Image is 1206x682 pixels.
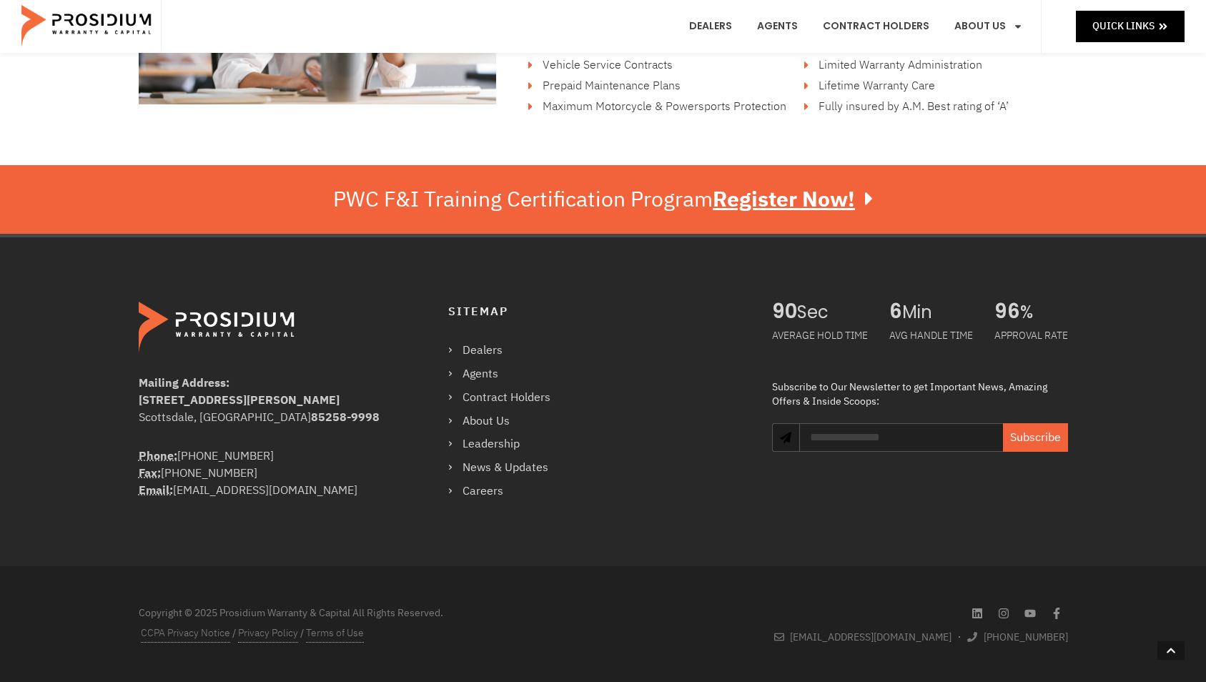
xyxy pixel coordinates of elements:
[448,387,565,408] a: Contract Holders
[1010,429,1061,446] span: Subscribe
[799,423,1067,466] form: Newsletter Form
[448,434,565,455] a: Leadership
[539,56,673,74] span: Vehicle Service Contracts
[1020,302,1068,323] span: %
[311,409,380,426] b: 85258-9998
[448,340,565,361] a: Dealers
[1003,423,1068,452] button: Subscribe
[902,302,973,323] span: Min
[967,628,1068,646] a: [PHONE_NUMBER]
[772,302,797,323] span: 90
[774,628,952,646] a: [EMAIL_ADDRESS][DOMAIN_NAME]
[815,77,935,94] span: Lifetime Warranty Care
[139,606,596,621] div: Copyright © 2025 Prosidium Warranty & Capital All Rights Reserved.
[889,302,902,323] span: 6
[139,448,177,465] abbr: Phone Number
[713,183,855,215] u: Register Now!
[448,364,565,385] a: Agents
[139,409,391,426] div: Scottsdale, [GEOGRAPHIC_DATA]
[306,624,364,643] a: Terms of Use
[139,624,596,643] div: / /
[797,302,868,323] span: Sec
[539,98,786,115] span: Maximum Motorcycle & Powersports Protection
[772,323,868,348] div: AVERAGE HOLD TIME
[139,465,161,482] strong: Fax:
[772,380,1067,408] div: Subscribe to Our Newsletter to get Important News, Amazing Offers & Inside Scoops:
[139,392,340,409] b: [STREET_ADDRESS][PERSON_NAME]
[141,624,230,643] a: CCPA Privacy Notice
[448,302,743,322] h4: Sitemap
[539,77,681,94] span: Prepaid Maintenance Plans
[448,458,565,478] a: News & Updates
[1092,17,1155,35] span: Quick Links
[139,482,173,499] abbr: Email Address
[786,628,952,646] span: [EMAIL_ADDRESS][DOMAIN_NAME]
[448,411,565,432] a: About Us
[238,624,298,643] a: Privacy Policy
[139,375,229,392] b: Mailing Address:
[448,481,565,502] a: Careers
[889,323,973,348] div: AVG HANDLE TIME
[1076,11,1185,41] a: Quick Links
[448,340,565,502] nav: Menu
[139,482,173,499] strong: Email:
[815,98,1009,115] span: Fully insured by A.M. Best rating of ‘A’
[139,448,391,499] div: [PHONE_NUMBER] [PHONE_NUMBER] [EMAIL_ADDRESS][DOMAIN_NAME]
[980,628,1068,646] span: [PHONE_NUMBER]
[815,56,982,74] span: Limited Warranty Administration
[994,302,1020,323] span: 96
[333,187,873,212] div: PWC F&I Training Certification Program
[139,465,161,482] abbr: Fax
[139,448,177,465] strong: Phone:
[994,323,1068,348] div: APPROVAL RATE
